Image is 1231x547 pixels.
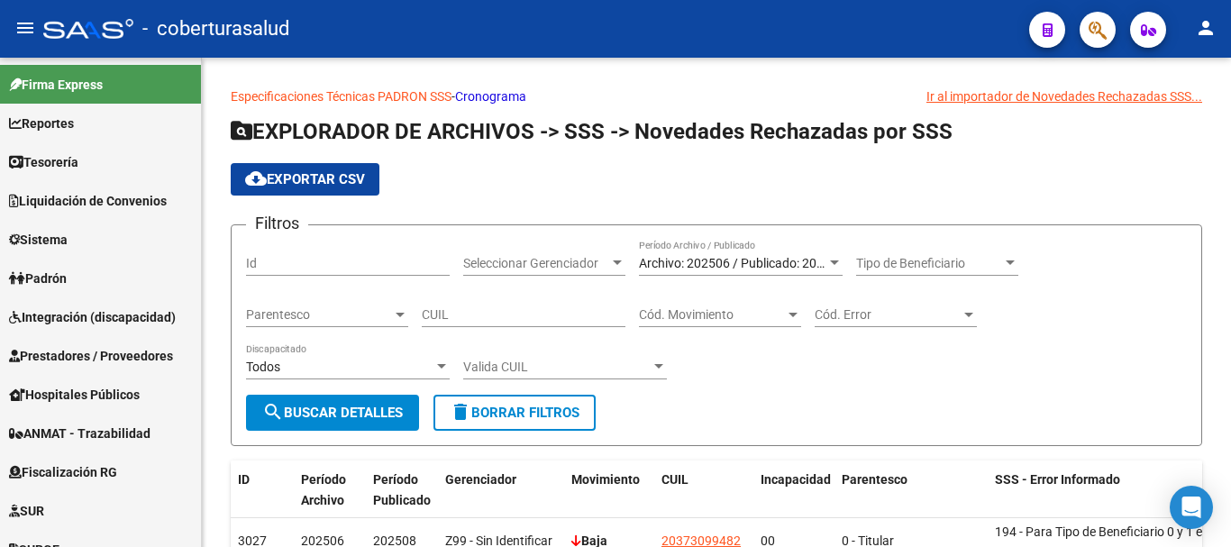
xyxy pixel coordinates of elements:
[142,9,289,49] span: - coberturasalud
[231,163,379,196] button: Exportar CSV
[926,87,1202,106] div: Ir al importador de Novedades Rechazadas SSS...
[231,460,294,520] datatable-header-cell: ID
[1170,486,1213,529] div: Open Intercom Messenger
[238,472,250,487] span: ID
[988,460,1213,520] datatable-header-cell: SSS - Error Informado
[9,385,140,405] span: Hospitales Públicos
[753,460,834,520] datatable-header-cell: Incapacidad
[995,472,1120,487] span: SSS - Error Informado
[463,256,609,271] span: Seleccionar Gerenciador
[571,472,640,487] span: Movimiento
[9,230,68,250] span: Sistema
[246,211,308,236] h3: Filtros
[9,424,150,443] span: ANMAT - Trazabilidad
[450,405,579,421] span: Borrar Filtros
[455,89,526,104] a: Cronograma
[463,360,651,375] span: Valida CUIL
[815,307,961,323] span: Cód. Error
[366,460,438,520] datatable-header-cell: Período Publicado
[761,472,831,487] span: Incapacidad
[231,87,1202,106] p: -
[246,395,419,431] button: Buscar Detalles
[262,405,403,421] span: Buscar Detalles
[661,472,688,487] span: CUIL
[433,395,596,431] button: Borrar Filtros
[9,152,78,172] span: Tesorería
[9,114,74,133] span: Reportes
[9,346,173,366] span: Prestadores / Proveedores
[9,191,167,211] span: Liquidación de Convenios
[231,119,953,144] span: EXPLORADOR DE ARCHIVOS -> SSS -> Novedades Rechazadas por SSS
[246,307,392,323] span: Parentesco
[450,401,471,423] mat-icon: delete
[9,269,67,288] span: Padrón
[246,360,280,374] span: Todos
[445,472,516,487] span: Gerenciador
[564,460,654,520] datatable-header-cell: Movimiento
[1195,17,1217,39] mat-icon: person
[262,401,284,423] mat-icon: search
[654,460,753,520] datatable-header-cell: CUIL
[639,307,785,323] span: Cód. Movimiento
[9,501,44,521] span: SUR
[301,472,346,507] span: Período Archivo
[294,460,366,520] datatable-header-cell: Período Archivo
[438,460,564,520] datatable-header-cell: Gerenciador
[842,472,907,487] span: Parentesco
[245,171,365,187] span: Exportar CSV
[245,168,267,189] mat-icon: cloud_download
[9,75,103,95] span: Firma Express
[856,256,1002,271] span: Tipo de Beneficiario
[14,17,36,39] mat-icon: menu
[9,307,176,327] span: Integración (discapacidad)
[834,460,988,520] datatable-header-cell: Parentesco
[639,256,845,270] span: Archivo: 202506 / Publicado: 202508
[373,472,431,507] span: Período Publicado
[9,462,117,482] span: Fiscalización RG
[231,89,451,104] a: Especificaciones Técnicas PADRON SSS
